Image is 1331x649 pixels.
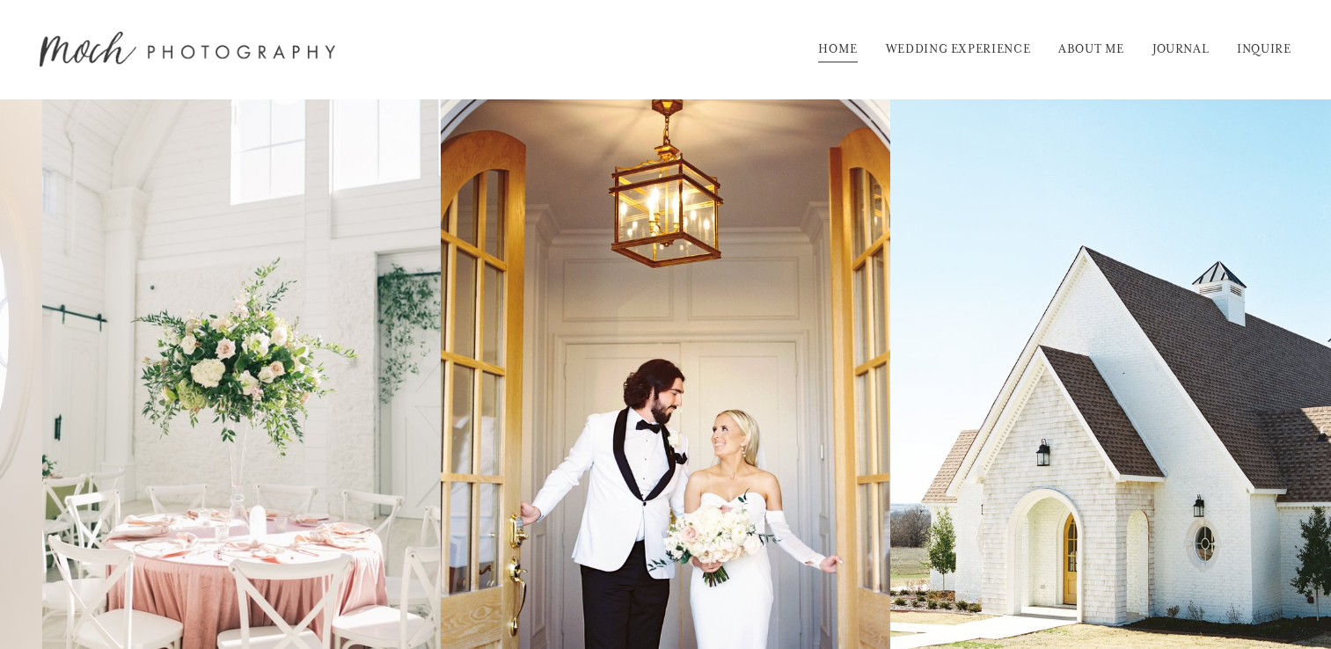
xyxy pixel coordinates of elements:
a: INQUIRE [1237,35,1291,63]
img: Moch Snyder Photography | Destination Wedding &amp; Lifestyle Film Photographer [40,32,334,67]
a: JOURNAL [1152,35,1209,63]
a: ABOUT ME [1058,35,1124,63]
a: HOME [818,35,858,63]
a: WEDDING EXPERIENCE [886,35,1031,63]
